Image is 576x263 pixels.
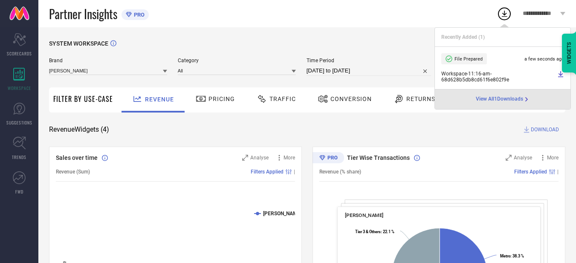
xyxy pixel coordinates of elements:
[347,154,410,161] span: Tier Wise Transactions
[497,6,512,21] div: Open download list
[49,5,117,23] span: Partner Insights
[49,58,167,64] span: Brand
[330,95,372,102] span: Conversion
[524,56,564,62] span: a few seconds ago
[514,169,547,175] span: Filters Applied
[307,58,431,64] span: Time Period
[476,96,530,103] a: View All1Downloads
[307,66,431,76] input: Select time period
[6,119,32,126] span: SUGGESTIONS
[12,154,26,160] span: TRENDS
[355,229,381,234] tspan: Tier 3 & Others
[514,155,532,161] span: Analyse
[500,254,510,258] tspan: Metro
[531,125,559,134] span: DOWNLOAD
[476,96,530,103] div: Open download page
[506,155,512,161] svg: Zoom
[251,169,284,175] span: Filters Applied
[557,169,559,175] span: |
[441,34,485,40] span: Recently Added ( 1 )
[355,229,394,234] text: : 22.1 %
[7,50,32,57] span: SCORECARDS
[547,155,559,161] span: More
[263,211,302,217] text: [PERSON_NAME]
[145,96,174,103] span: Revenue
[250,155,269,161] span: Analyse
[294,169,295,175] span: |
[132,12,145,18] span: PRO
[441,71,555,83] span: Workspace - 11:16-am - 68d628b5db8cd61f6e802f9e
[345,212,384,218] span: [PERSON_NAME]
[8,85,31,91] span: WORKSPACE
[313,152,344,165] div: Premium
[178,58,296,64] span: Category
[476,96,523,103] span: View All 1 Downloads
[284,155,295,161] span: More
[500,254,524,258] text: : 38.3 %
[242,155,248,161] svg: Zoom
[56,169,90,175] span: Revenue (Sum)
[557,71,564,83] a: Download
[454,56,483,62] span: File Prepared
[319,169,361,175] span: Revenue (% share)
[406,95,435,102] span: Returns
[208,95,235,102] span: Pricing
[49,40,108,47] span: SYSTEM WORKSPACE
[269,95,296,102] span: Traffic
[49,125,109,134] span: Revenue Widgets ( 4 )
[53,94,113,104] span: Filter By Use-Case
[15,188,23,195] span: FWD
[56,154,98,161] span: Sales over time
